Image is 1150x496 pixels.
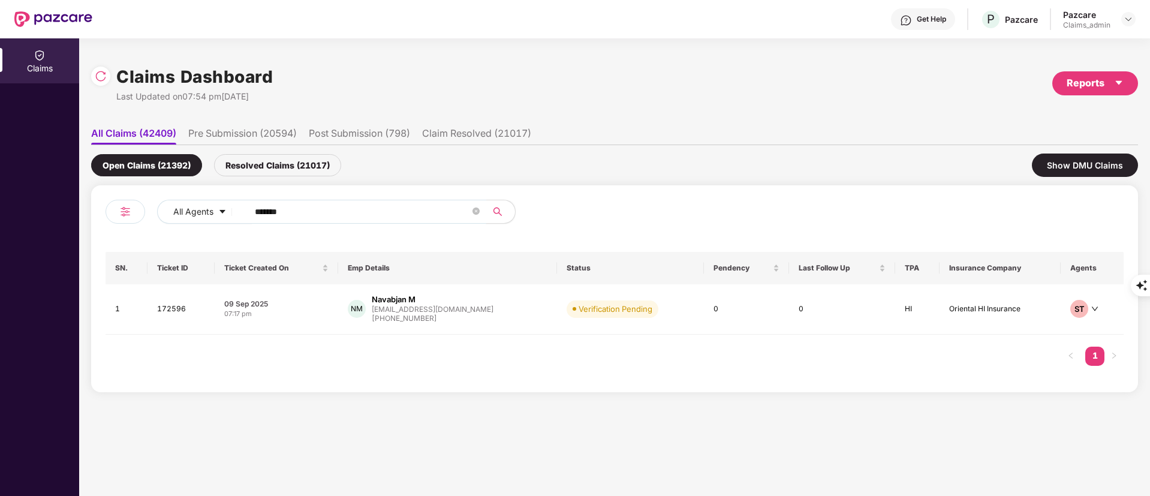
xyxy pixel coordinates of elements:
img: svg+xml;base64,PHN2ZyBpZD0iQ2xhaW0iIHhtbG5zPSJodHRwOi8vd3d3LnczLm9yZy8yMDAwL3N2ZyIgd2lkdGg9IjIwIi... [34,49,46,61]
span: Last Follow Up [799,263,877,273]
th: Pendency [704,252,789,284]
th: Ticket Created On [215,252,338,284]
img: New Pazcare Logo [14,11,92,27]
img: svg+xml;base64,PHN2ZyBpZD0iRHJvcGRvd24tMzJ4MzIiIHhtbG5zPSJodHRwOi8vd3d3LnczLm9yZy8yMDAwL3N2ZyIgd2... [1124,14,1133,24]
span: P [987,12,995,26]
div: Get Help [917,14,946,24]
div: ST [1070,300,1088,318]
span: Pendency [714,263,770,273]
div: Claims_admin [1063,20,1110,30]
span: Ticket Created On [224,263,320,273]
span: close-circle [472,208,480,215]
div: Pazcare [1005,14,1038,25]
span: close-circle [472,206,480,218]
span: down [1091,305,1098,312]
th: Agents [1061,252,1124,284]
img: svg+xml;base64,PHN2ZyBpZD0iSGVscC0zMngzMiIgeG1sbnM9Imh0dHA6Ly93d3cudzMub3JnLzIwMDAvc3ZnIiB3aWR0aD... [900,14,912,26]
th: Last Follow Up [789,252,895,284]
div: Pazcare [1063,9,1110,20]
